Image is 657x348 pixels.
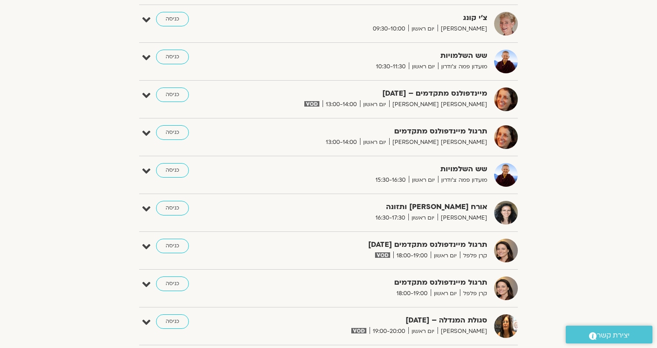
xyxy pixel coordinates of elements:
strong: צ'י קונג [264,12,487,24]
a: כניסה [156,239,189,253]
span: יום ראשון [408,24,438,34]
span: [PERSON_NAME] [PERSON_NAME] [389,100,487,109]
span: 10:30-11:30 [373,62,409,72]
span: יום ראשון [431,251,460,261]
a: כניסה [156,276,189,291]
span: מועדון פמה צ'ודרון [438,62,487,72]
span: 18:00-19:00 [393,251,431,261]
span: 09:30-10:00 [370,24,408,34]
span: קרן פלפל [460,289,487,298]
span: 15:30-16:30 [372,175,409,185]
strong: מיינדפולנס מתקדמים – [DATE] [264,87,487,100]
span: מועדון פמה צ'ודרון [438,175,487,185]
span: 16:30-17:30 [372,213,408,223]
span: 13:00-14:00 [323,100,360,109]
strong: שש השלמויות [264,163,487,175]
a: כניסה [156,12,189,26]
span: יום ראשון [360,100,389,109]
a: כניסה [156,314,189,329]
a: יצירת קשר [566,326,652,343]
span: יצירת קשר [597,329,630,342]
strong: תרגול מיינדפולנס מתקדמים [264,276,487,289]
span: 13:00-14:00 [323,138,360,147]
a: כניסה [156,201,189,215]
strong: אורח [PERSON_NAME] ותזונה [264,201,487,213]
span: קרן פלפל [460,251,487,261]
img: vodicon [351,328,366,333]
span: [PERSON_NAME] [438,24,487,34]
img: vodicon [375,252,390,258]
span: [PERSON_NAME] [PERSON_NAME] [389,138,487,147]
a: כניסה [156,50,189,64]
span: [PERSON_NAME] [438,327,487,336]
span: יום ראשון [408,213,438,223]
img: vodicon [304,101,319,107]
strong: סגולת המנדלה – [DATE] [264,314,487,327]
span: [PERSON_NAME] [438,213,487,223]
span: יום ראשון [408,327,438,336]
span: יום ראשון [360,138,389,147]
span: יום ראשון [409,175,438,185]
a: כניסה [156,163,189,178]
a: כניסה [156,87,189,102]
span: יום ראשון [431,289,460,298]
span: 18:00-19:00 [393,289,431,298]
strong: תרגול מיינדפולנס מתקדמים [264,125,487,138]
a: כניסה [156,125,189,140]
strong: תרגול מיינדפולנס מתקדמים [DATE] [264,239,487,251]
span: יום ראשון [409,62,438,72]
strong: שש השלמויות [264,50,487,62]
span: 19:00-20:00 [370,327,408,336]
